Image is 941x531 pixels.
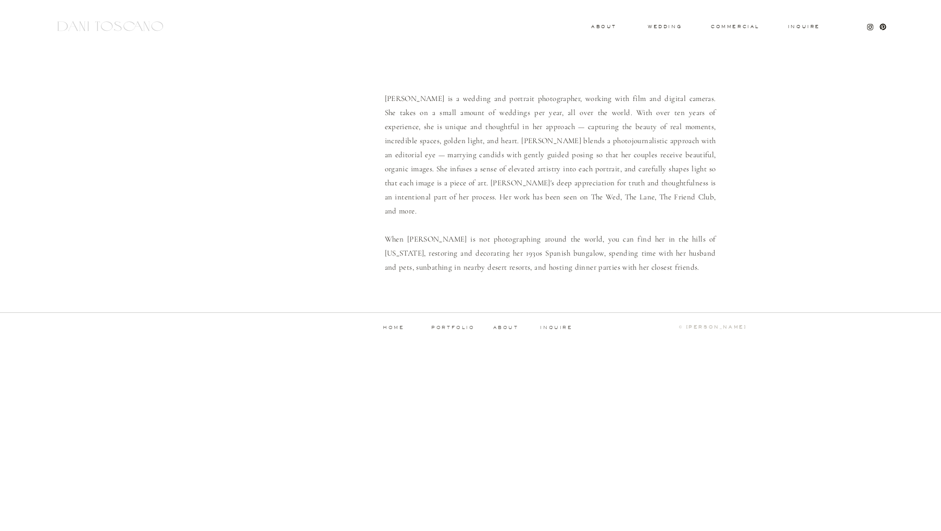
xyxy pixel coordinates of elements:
[711,24,759,29] a: commercial
[787,24,821,30] a: Inquire
[679,324,747,330] b: © [PERSON_NAME]
[428,325,479,330] a: portfolio
[493,325,522,330] a: about
[648,24,682,28] a: wedding
[540,325,573,331] a: inquire
[385,92,716,273] p: [PERSON_NAME] is a wedding and portrait photographer, working with film and digital cameras. She ...
[633,325,747,330] a: © [PERSON_NAME]
[591,24,614,28] a: About
[368,325,420,330] a: home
